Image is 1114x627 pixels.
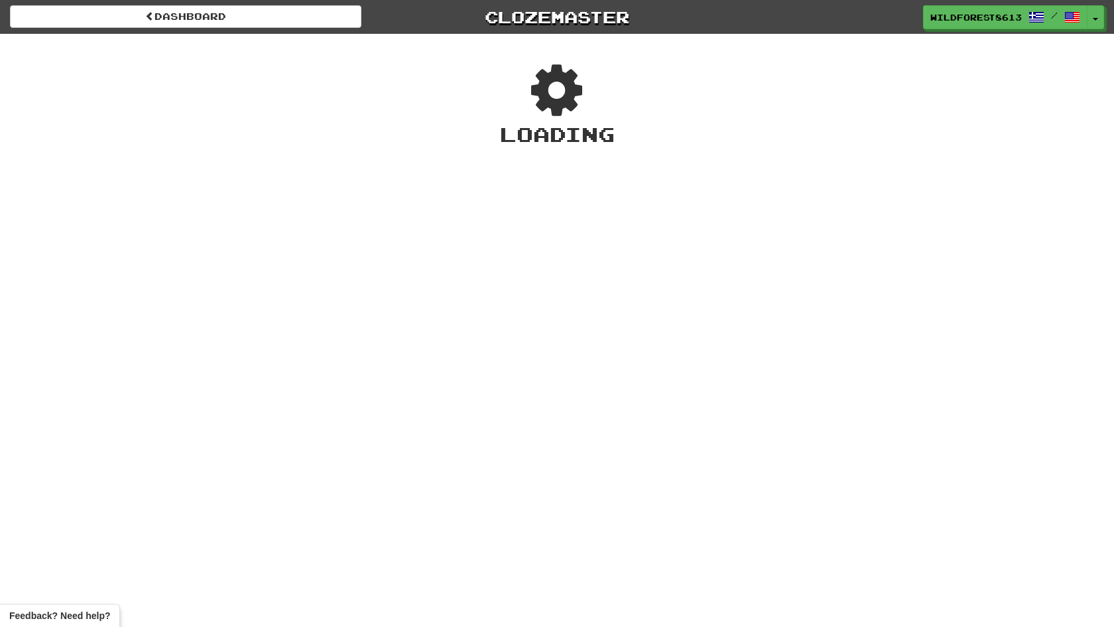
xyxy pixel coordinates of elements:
[930,11,1022,23] span: WildForest8613
[9,609,110,622] span: Open feedback widget
[1051,11,1058,20] span: /
[381,5,733,29] a: Clozemaster
[10,5,361,28] a: Dashboard
[923,5,1087,29] a: WildForest8613 /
